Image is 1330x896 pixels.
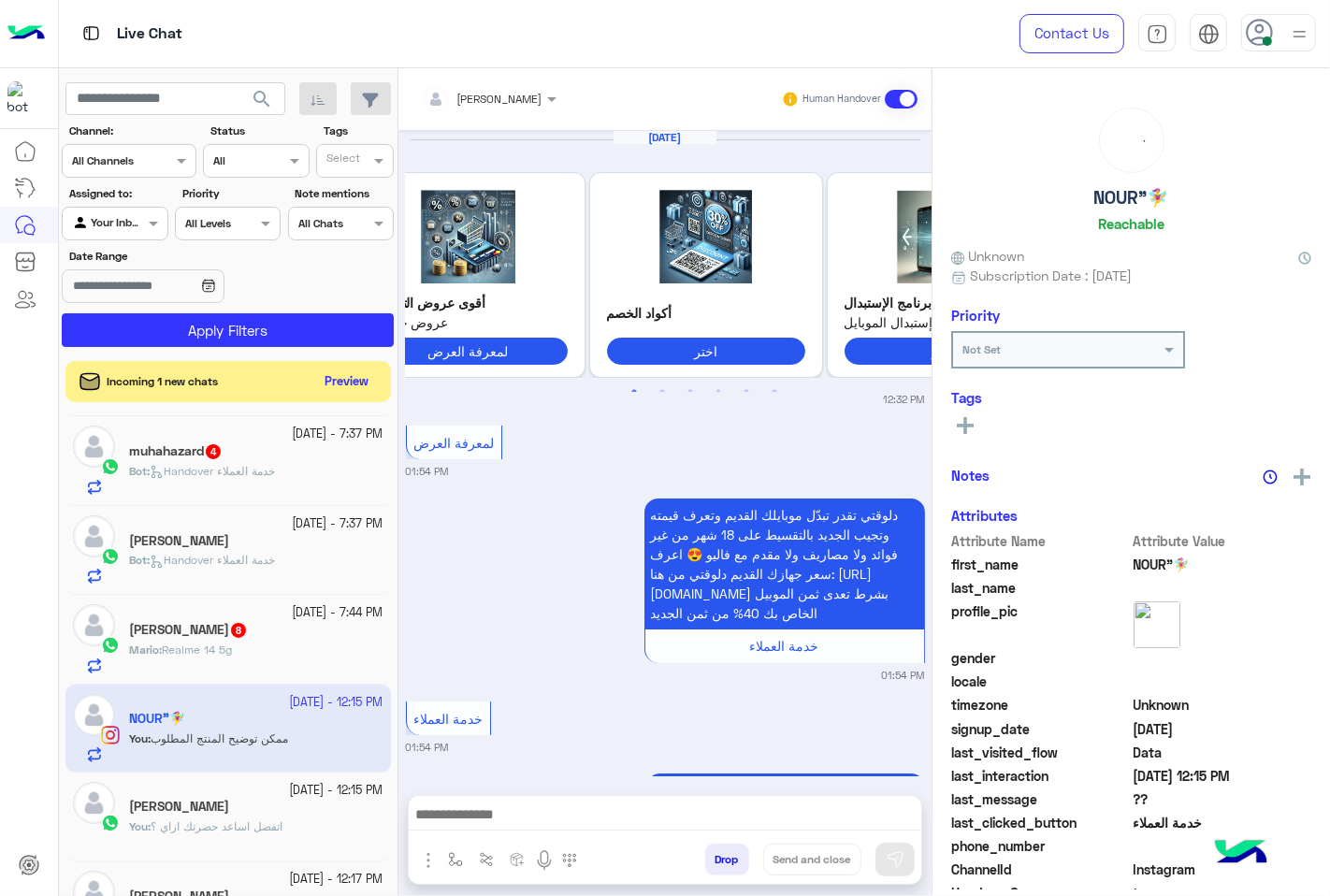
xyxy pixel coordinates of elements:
img: profile [1288,22,1311,46]
span: اتفضل اساعد حضرتك ازاي ؟ [151,819,282,833]
b: : [129,819,151,833]
p: Live Chat [117,22,182,47]
span: تفاصيل إستبدال الموبايل [845,312,1043,332]
label: Status [210,123,307,139]
h6: [DATE] [614,131,716,144]
img: 2KfYs9iq2KjYr9in2YQucG5n.png [845,190,1043,283]
label: Assigned to: [69,185,166,202]
span: Attribute Value [1134,531,1312,551]
h6: Reachable [1098,215,1164,232]
button: 4 of 3 [709,383,728,401]
button: Drop [705,844,749,875]
span: timezone [951,695,1130,715]
span: Subscription Date : [DATE] [970,266,1132,285]
span: last_clicked_button [951,813,1130,832]
h5: Mohammed Hosni [129,799,229,815]
a: tab [1138,14,1176,53]
img: defaultAdmin.png [73,604,115,646]
img: select flow [448,852,463,867]
span: دلوقتي تقدر تبدّل موبايلك القديم وتعرف قيمته وتجيب الجديد بالتقسيط على 18 شهر من غير فوائد ولا مص... [651,507,899,621]
img: WhatsApp [101,547,120,566]
b: : [129,553,150,567]
span: ?? [1134,789,1312,809]
img: make a call [562,853,577,868]
img: Logo [7,14,45,53]
span: Bot [129,553,147,567]
img: send attachment [417,849,440,872]
p: أكواد الخصم [607,303,805,323]
h5: NOUR"🧚‍♀️ [1094,187,1169,209]
p: 1/10/2025, 1:54 PM [644,499,925,629]
span: 8 [231,623,246,638]
button: Trigger scenario [471,844,502,874]
label: Note mentions [295,185,391,202]
img: WhatsApp [101,457,120,476]
span: Bot [129,464,147,478]
span: Unknown [1134,695,1312,715]
img: tab [80,22,103,45]
small: [DATE] - 7:37 PM [293,426,383,443]
button: 6 of 3 [765,383,784,401]
span: Incoming 1 new chats [108,373,219,390]
span: Handover خدمة العملاء [150,464,275,478]
h5: Abdulrahman Shehata [129,533,229,549]
img: WhatsApp [101,636,120,655]
span: first_name [951,555,1130,574]
span: last_visited_flow [951,743,1130,762]
p: أقوى عروض التقسيط [369,293,568,312]
button: create order [502,844,533,874]
img: tab [1198,23,1220,45]
span: Realme 14 5g [162,643,232,657]
span: profile_pic [951,601,1130,644]
span: Mario [129,643,159,657]
img: Trigger scenario [479,852,494,867]
button: 5 of 3 [737,383,756,401]
button: اختر [607,338,805,365]
span: خدمة العملاء [413,711,483,727]
small: [DATE] - 12:15 PM [290,782,383,800]
img: 2K7YtdmFLnBuZw%3D%3D.png [607,190,805,283]
img: defaultAdmin.png [73,782,115,824]
span: NOUR"🧚‍♀️ [1134,555,1312,574]
b: : [129,464,150,478]
span: Handover خدمة العملاء [150,553,275,567]
span: Attribute Name [951,531,1130,551]
span: search [251,88,273,110]
div: Select [324,150,360,171]
button: Preview [317,369,377,396]
button: Send and close [763,844,861,875]
img: 2KrZgtiz2YrYtyAyLnBuZw%3D%3D.png [369,190,568,283]
span: locale [951,672,1130,691]
img: create order [510,852,525,867]
span: signup_date [951,719,1130,739]
button: لمعرفة العرض [369,338,568,365]
div: loading... [1105,113,1159,167]
p: برنامج الإستبدال [845,293,1043,312]
label: Priority [182,185,279,202]
span: خدمة العملاء [750,638,819,654]
small: 01:54 PM [406,740,449,755]
span: 2025-10-01T09:31:39.671Z [1134,719,1312,739]
h5: muhahazard [129,443,223,459]
span: last_interaction [951,766,1130,786]
img: notes [1263,470,1278,484]
img: WhatsApp [101,814,120,832]
h6: Tags [951,389,1311,406]
small: 12:32 PM [884,392,925,407]
small: 01:54 PM [406,464,449,479]
button: 2 of 3 [653,383,672,401]
h6: Priority [951,307,1000,324]
button: 1 of 3 [625,383,643,401]
img: tab [1147,23,1168,45]
span: 4 [206,444,221,459]
span: Data [1134,743,1312,762]
small: [DATE] - 12:17 PM [290,871,383,889]
img: hulul-logo.png [1208,821,1274,887]
span: null [1134,836,1312,856]
label: Channel: [69,123,195,139]
img: send message [886,850,904,869]
span: 8 [1134,860,1312,879]
span: phone_number [951,836,1130,856]
button: 3 of 3 [681,383,700,401]
span: You [129,819,148,833]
